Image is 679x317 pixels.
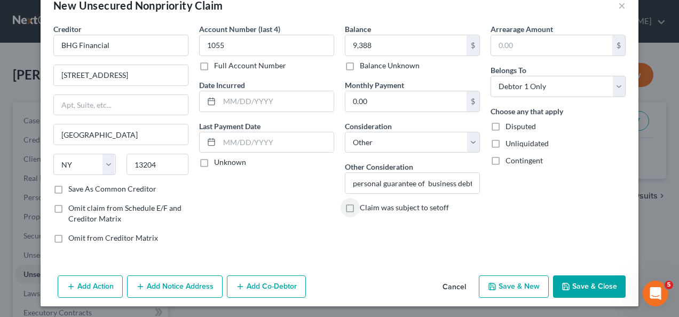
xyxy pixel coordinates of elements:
input: Apt, Suite, etc... [54,95,188,115]
button: Add Action [58,275,123,298]
button: Add Co-Debtor [227,275,306,298]
span: Claim was subject to setoff [360,203,449,212]
input: XXXX [199,35,334,56]
span: Contingent [506,156,543,165]
label: Unknown [214,157,246,168]
label: Other Consideration [345,161,413,172]
label: Monthly Payment [345,80,404,91]
button: Cancel [434,276,475,298]
span: Omit from Creditor Matrix [68,233,158,242]
label: Balance Unknown [360,60,420,71]
input: Enter city... [54,124,188,145]
input: MM/DD/YYYY [219,91,334,112]
span: Belongs To [491,66,526,75]
input: MM/DD/YYYY [219,132,334,153]
label: Consideration [345,121,392,132]
label: Date Incurred [199,80,245,91]
label: Balance [345,23,371,35]
span: Disputed [506,122,536,131]
input: 0.00 [345,91,467,112]
div: $ [467,91,479,112]
input: Specify... [345,173,479,193]
div: $ [467,35,479,56]
label: Choose any that apply [491,106,563,117]
span: Creditor [53,25,82,34]
button: Save & New [479,275,549,298]
input: Search creditor by name... [53,35,188,56]
label: Full Account Number [214,60,286,71]
input: 0.00 [491,35,612,56]
span: Unliquidated [506,139,549,148]
input: Enter address... [54,65,188,85]
label: Last Payment Date [199,121,260,132]
div: $ [612,35,625,56]
label: Account Number (last 4) [199,23,280,35]
input: 0.00 [345,35,467,56]
button: Add Notice Address [127,275,223,298]
span: 5 [665,281,673,289]
span: Omit claim from Schedule E/F and Creditor Matrix [68,203,181,223]
input: Enter zip... [127,154,189,175]
label: Save As Common Creditor [68,184,156,194]
label: Arrearage Amount [491,23,553,35]
iframe: Intercom live chat [643,281,668,306]
button: Save & Close [553,275,626,298]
